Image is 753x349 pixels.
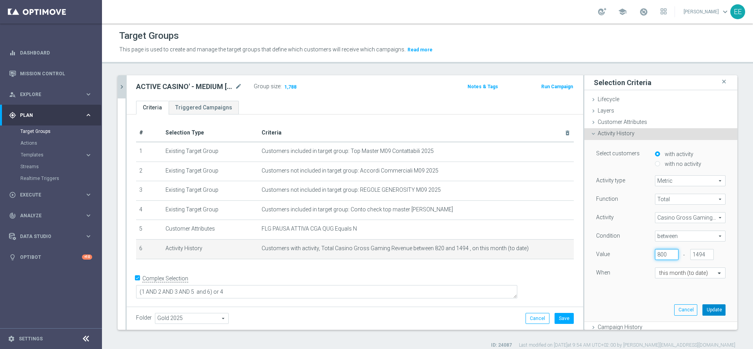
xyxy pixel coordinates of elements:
[162,142,259,162] td: Existing Target Group
[169,101,239,115] a: Triggered Campaigns
[9,91,93,98] button: person_search Explore keyboard_arrow_right
[262,129,282,136] span: Criteria
[598,107,614,114] span: Layers
[9,49,16,56] i: equalizer
[262,225,357,232] span: FLG PAUSA ATTIVA CGA QUG Equals N
[702,304,726,315] button: Update
[136,124,162,142] th: #
[235,82,242,91] i: mode_edit
[20,173,101,184] div: Realtime Triggers
[594,78,651,87] h3: Selection Criteria
[21,153,77,157] span: Templates
[491,342,512,349] label: ID: 24087
[9,233,93,240] button: Data Studio keyboard_arrow_right
[555,313,574,324] button: Save
[280,83,282,90] label: :
[85,191,92,198] i: keyboard_arrow_right
[9,112,85,119] div: Plan
[284,84,297,91] span: 1,788
[162,239,259,259] td: Activity History
[136,101,169,115] a: Criteria
[596,251,610,258] label: Value
[136,220,162,240] td: 5
[596,177,625,184] label: Activity type
[407,45,433,54] button: Read more
[9,191,16,198] i: play_circle_outline
[596,214,614,221] label: Activity
[136,239,162,259] td: 6
[85,111,92,119] i: keyboard_arrow_right
[663,151,693,158] label: with activity
[596,150,640,156] lable: Select customers
[162,124,259,142] th: Selection Type
[118,75,125,98] button: chevron_right
[9,112,16,119] i: gps_fixed
[136,142,162,162] td: 1
[20,137,101,149] div: Actions
[162,162,259,181] td: Existing Target Group
[20,63,92,84] a: Mission Control
[85,91,92,98] i: keyboard_arrow_right
[20,175,82,182] a: Realtime Triggers
[118,83,125,91] i: chevron_right
[136,181,162,201] td: 3
[19,336,43,341] a: Settings
[119,46,406,53] span: This page is used to create and manage the target groups that define which customers will receive...
[85,151,92,159] i: keyboard_arrow_right
[136,162,162,181] td: 2
[720,76,728,87] i: close
[136,82,233,91] h2: ACTIVE CASINO' - MEDIUM [DATE] - 3000 GGR M09 23.09
[20,161,101,173] div: Streams
[674,304,697,315] button: Cancel
[9,213,93,219] div: track_changes Analyze keyboard_arrow_right
[663,160,701,167] label: with no activity
[9,247,92,267] div: Optibot
[20,164,82,170] a: Streams
[162,181,259,201] td: Existing Target Group
[9,254,93,260] button: lightbulb Optibot +10
[20,113,85,118] span: Plan
[20,128,82,135] a: Target Groups
[262,167,438,174] span: Customers not included in target group: Accordi Commerciali M09 2025
[20,125,101,137] div: Target Groups
[598,130,635,136] span: Activity History
[596,195,618,202] label: Function
[162,220,259,240] td: Customer Attributes
[20,140,82,146] a: Actions
[596,269,610,276] label: When
[9,71,93,77] button: Mission Control
[136,200,162,220] td: 4
[85,212,92,219] i: keyboard_arrow_right
[9,112,93,118] button: gps_fixed Plan keyboard_arrow_right
[8,335,15,342] i: settings
[9,212,85,219] div: Analyze
[20,152,93,158] button: Templates keyboard_arrow_right
[262,206,453,213] span: Customers included in target group: Conto check top master [PERSON_NAME]
[9,233,85,240] div: Data Studio
[136,314,152,321] label: Folder
[20,193,85,197] span: Execute
[683,6,730,18] a: [PERSON_NAME]keyboard_arrow_down
[262,245,529,252] span: Customers with activity, Total Casino Gross Gaming Revenue between 820 and 1494 , on this month (...
[540,82,574,91] button: Run Campaign
[85,233,92,240] i: keyboard_arrow_right
[9,192,93,198] button: play_circle_outline Execute keyboard_arrow_right
[519,342,735,349] label: Last modified on [DATE] at 9:54 AM UTC+02:00 by [PERSON_NAME][EMAIL_ADDRESS][DOMAIN_NAME]
[9,91,16,98] i: person_search
[9,50,93,56] div: equalizer Dashboard
[467,82,499,91] button: Notes & Tags
[526,313,549,324] button: Cancel
[20,92,85,97] span: Explore
[21,153,85,157] div: Templates
[9,191,85,198] div: Execute
[20,42,92,63] a: Dashboard
[82,254,92,260] div: +10
[564,130,571,136] i: delete_forever
[9,91,85,98] div: Explore
[254,83,280,90] label: Group size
